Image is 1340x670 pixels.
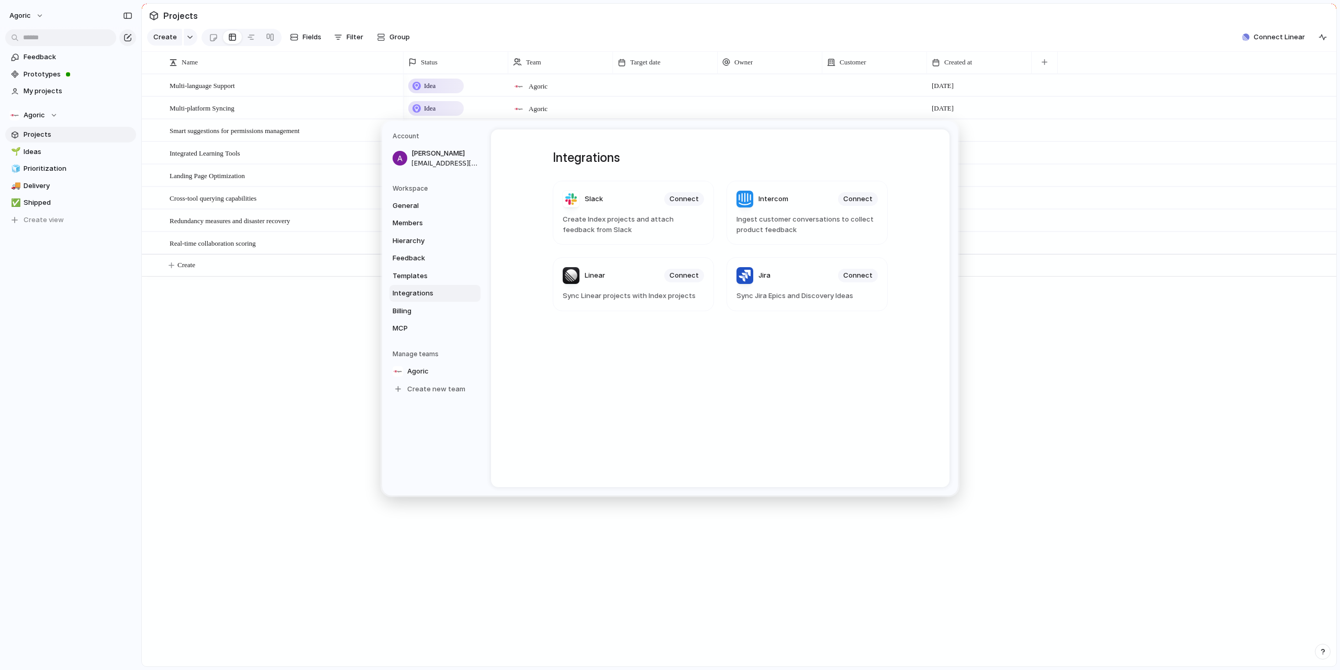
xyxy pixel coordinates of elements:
a: Create new team [389,380,481,397]
span: [PERSON_NAME] [411,148,478,159]
button: Connect [838,192,878,206]
a: Templates [389,267,481,284]
button: Connect [838,269,878,282]
a: [PERSON_NAME][EMAIL_ADDRESS][DOMAIN_NAME] [389,145,481,171]
span: Connect [843,194,873,204]
button: Connect [664,192,704,206]
span: Members [393,218,460,228]
span: Billing [393,305,460,316]
span: Connect [669,270,699,281]
span: Hierarchy [393,235,460,246]
button: Connect [664,269,704,282]
span: [EMAIL_ADDRESS][DOMAIN_NAME] [411,158,478,168]
a: Billing [389,302,481,319]
span: Integrations [393,288,460,299]
h1: Integrations [553,148,888,167]
a: Feedback [389,250,481,267]
span: MCP [393,323,460,334]
span: Sync Jira Epics and Discovery Ideas [736,291,878,301]
span: Connect [843,270,873,281]
span: Sync Linear projects with Index projects [563,291,704,301]
span: Create Index projects and attach feedback from Slack [563,214,704,235]
a: MCP [389,320,481,337]
span: Slack [585,194,603,204]
span: Intercom [758,194,788,204]
a: General [389,197,481,214]
a: Hierarchy [389,232,481,249]
span: Create new team [407,384,465,394]
span: General [393,200,460,211]
span: Templates [393,270,460,281]
span: Linear [585,270,605,281]
a: Agoric [389,363,481,379]
h5: Account [393,131,481,141]
span: Connect [669,194,699,204]
a: Integrations [389,285,481,302]
span: Jira [758,270,770,281]
h5: Workspace [393,183,481,193]
span: Feedback [393,253,460,263]
span: Ingest customer conversations to collect product feedback [736,214,878,235]
h5: Manage teams [393,349,481,358]
span: Agoric [407,366,429,377]
a: Members [389,215,481,232]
